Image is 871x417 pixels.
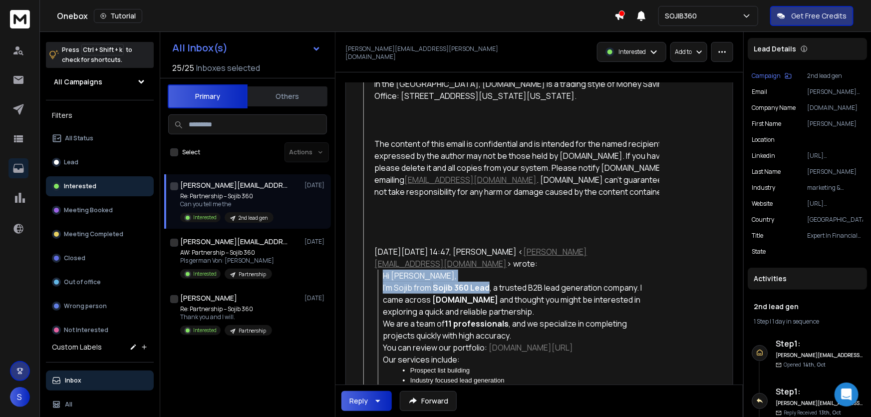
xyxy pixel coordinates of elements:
[62,45,132,65] p: Press to check for shortcuts.
[172,62,194,74] span: 25 / 25
[807,184,863,192] p: marketing & advertising
[94,9,142,23] button: Tutorial
[64,278,101,286] p: Out of office
[46,320,154,340] button: Not Interested
[410,366,651,376] div: Prospect list building
[54,77,102,87] h1: All Campaigns
[57,9,614,23] div: Onebox
[675,48,692,56] p: Add to
[304,294,327,302] p: [DATE]
[239,214,268,222] p: 2nd lead gen
[180,249,274,257] p: AW: Partnership – Sojib 360
[432,294,498,305] strong: [DOMAIN_NAME]
[433,282,490,293] strong: Sojib 360 Lead
[196,62,260,74] h3: Inboxes selected
[64,326,108,334] p: Not Interested
[65,134,93,142] p: All Status
[752,168,781,176] p: Last Name
[180,192,274,200] p: Re: Partnership – Sojib 360
[752,200,773,208] p: website
[752,184,775,192] p: industry
[304,238,327,246] p: [DATE]
[835,383,859,407] div: Open Intercom Messenger
[64,230,123,238] p: Meeting Completed
[784,409,841,417] p: Reply Received
[752,88,767,96] p: Email
[180,180,290,190] h1: [PERSON_NAME][EMAIL_ADDRESS][PERSON_NAME][DOMAIN_NAME]
[46,176,154,196] button: Interested
[46,224,154,244] button: Meeting Completed
[375,246,652,270] div: [DATE][DATE] 14:47, [PERSON_NAME] < > wrote:
[754,302,861,312] h1: 2nd lead gen
[752,104,796,112] p: Company Name
[665,11,701,21] p: SOJIB360
[752,248,766,256] p: State
[383,282,651,318] div: I’m Sojib from , a trusted B2B lead generation company. I came across and thought you might be in...
[807,72,863,80] p: 2nd lead gen
[776,400,863,407] h6: [PERSON_NAME][EMAIL_ADDRESS][DOMAIN_NAME]
[239,271,266,278] p: Partnership
[807,200,863,208] p: [URL][DOMAIN_NAME]
[770,6,854,26] button: Get Free Credits
[304,181,327,189] p: [DATE]
[193,214,217,221] p: Interested
[180,200,274,208] p: Can you tell me the
[819,409,841,416] span: 13th, Oct
[168,84,248,108] button: Primary
[180,257,274,265] p: Pls german Von: [PERSON_NAME]
[345,45,537,61] p: [PERSON_NAME][EMAIL_ADDRESS][PERSON_NAME][DOMAIN_NAME]
[807,88,863,96] p: [PERSON_NAME][EMAIL_ADDRESS][PERSON_NAME][DOMAIN_NAME]
[180,293,237,303] h1: [PERSON_NAME]
[46,200,154,220] button: Meeting Booked
[752,72,792,80] button: Campaign
[752,152,775,160] p: linkedin
[46,72,154,92] button: All Campaigns
[807,152,863,160] p: [URL][DOMAIN_NAME][PERSON_NAME]
[81,44,124,55] span: Ctrl + Shift + k
[383,354,651,366] div: Our services include:
[248,85,327,107] button: Others
[172,43,228,53] h1: All Inbox(s)
[752,120,781,128] p: First Name
[349,396,368,406] div: Reply
[46,108,154,122] h3: Filters
[803,361,826,368] span: 14th, Oct
[10,387,30,407] button: S
[752,136,775,144] p: location
[383,318,651,354] div: We are a team of , and we specialize in completing projects quickly with high accuracy. You can r...
[489,342,573,353] a: [DOMAIN_NAME][URL]
[46,272,154,292] button: Out of office
[46,152,154,172] button: Lead
[791,11,847,21] p: Get Free Credits
[341,391,392,411] button: Reply
[807,216,863,224] p: [GEOGRAPHIC_DATA]
[772,317,819,326] span: 1 day in sequence
[182,148,200,156] label: Select
[618,48,646,56] p: Interested
[410,376,651,386] div: Industry focused lead generation
[52,342,102,352] h3: Custom Labels
[445,318,509,329] strong: 11 professionals
[64,182,96,190] p: Interested
[776,352,863,359] h6: [PERSON_NAME][EMAIL_ADDRESS][DOMAIN_NAME]
[754,317,769,326] span: 1 Step
[784,361,826,369] p: Opened
[193,270,217,278] p: Interested
[64,158,78,166] p: Lead
[239,327,266,335] p: Partnership
[754,318,861,326] div: |
[400,391,457,411] button: Forward
[754,44,796,54] p: Lead Details
[807,104,863,112] p: [DOMAIN_NAME]
[46,371,154,391] button: Inbox
[752,232,763,240] p: title
[776,386,863,398] h6: Step 1 :
[180,313,272,321] p: Thank you and I will.
[807,168,863,176] p: [PERSON_NAME]
[748,268,867,290] div: Activities
[46,395,154,415] button: All
[65,401,72,409] p: All
[180,237,290,247] h1: [PERSON_NAME][EMAIL_ADDRESS][DOMAIN_NAME]
[64,206,113,214] p: Meeting Booked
